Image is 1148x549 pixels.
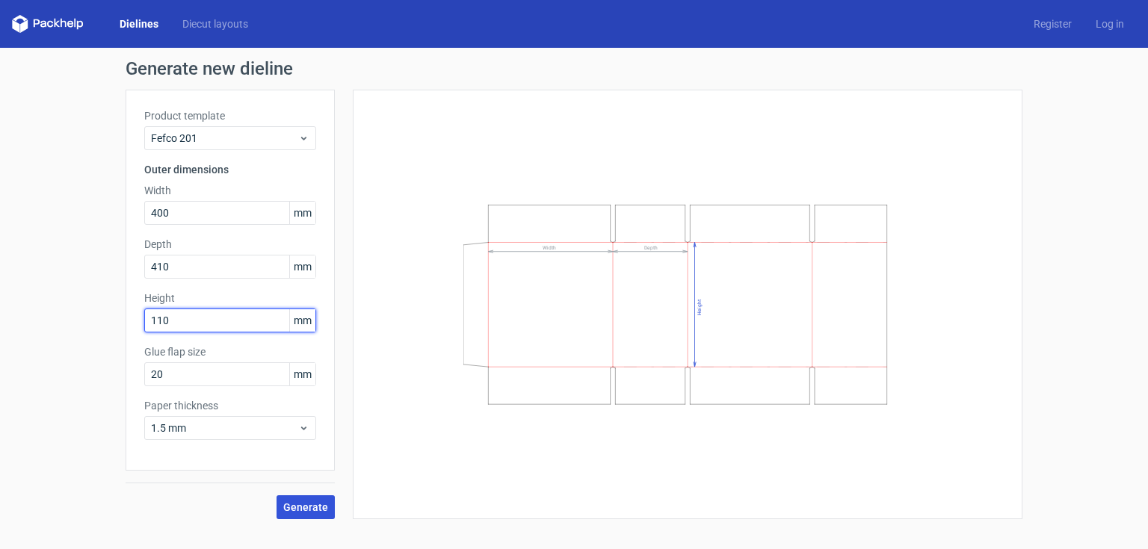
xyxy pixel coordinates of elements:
[170,16,260,31] a: Diecut layouts
[144,398,316,413] label: Paper thickness
[151,131,298,146] span: Fefco 201
[1084,16,1136,31] a: Log in
[697,300,703,315] text: Height
[289,202,315,224] span: mm
[289,255,315,278] span: mm
[283,502,328,512] span: Generate
[1022,16,1084,31] a: Register
[144,108,316,123] label: Product template
[277,495,335,519] button: Generate
[144,291,316,305] label: Height
[151,421,298,435] span: 1.5 mm
[289,363,315,385] span: mm
[144,183,316,198] label: Width
[289,309,315,332] span: mm
[144,237,316,252] label: Depth
[644,245,658,251] text: Depth
[108,16,170,31] a: Dielines
[543,245,556,251] text: Width
[144,344,316,359] label: Glue flap size
[144,162,316,177] h3: Outer dimensions
[126,60,1022,78] h1: Generate new dieline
